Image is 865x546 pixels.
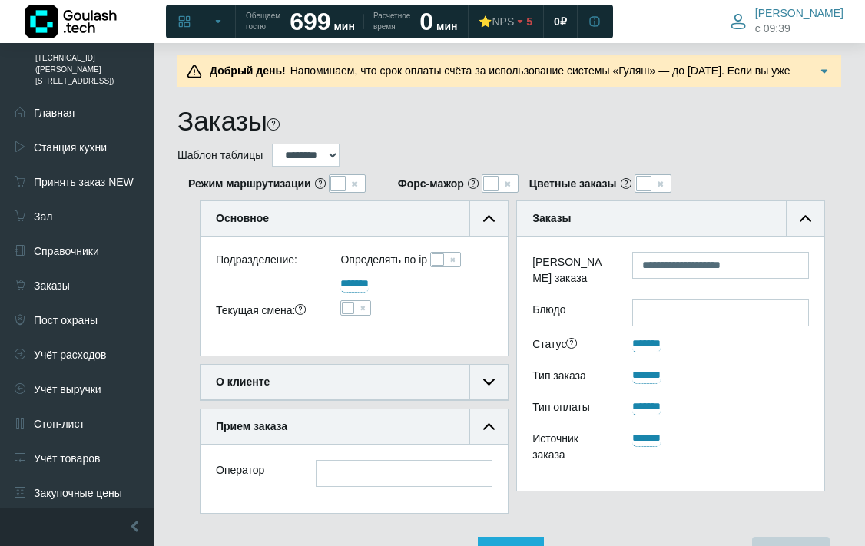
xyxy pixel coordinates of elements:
[398,176,464,192] b: Форс-мажор
[177,105,267,137] h1: Заказы
[177,147,263,164] label: Шаблон таблицы
[532,212,571,224] b: Заказы
[529,176,617,192] b: Цветные заказы
[333,20,354,32] span: мин
[237,8,466,35] a: Обещаем гостю 699 мин Расчетное время 0 мин
[521,366,621,389] div: Тип заказа
[216,420,287,432] b: Прием заказа
[436,20,457,32] span: мин
[25,5,117,38] img: Логотип компании Goulash.tech
[526,15,532,28] span: 5
[216,212,269,224] b: Основное
[483,421,495,432] img: collapse
[205,65,790,109] span: Напоминаем, что срок оплаты счёта за использование системы «Гуляш» — до [DATE]. Если вы уже произ...
[340,252,427,268] label: Определять по ip
[721,3,853,39] button: [PERSON_NAME] c 09:39
[479,15,514,28] div: ⭐
[483,213,495,224] img: collapse
[204,252,329,274] div: Подразделение:
[469,8,542,35] a: ⭐NPS 5
[817,64,832,79] img: Подробнее
[216,376,270,388] b: О клиенте
[373,11,410,32] span: Расчетное время
[755,6,843,20] span: [PERSON_NAME]
[755,21,790,37] span: c 09:39
[188,176,311,192] b: Режим маршрутизации
[216,462,264,478] label: Оператор
[187,64,202,79] img: Предупреждение
[521,299,621,326] label: Блюдо
[419,8,433,35] strong: 0
[290,8,330,35] strong: 699
[521,252,621,292] label: [PERSON_NAME] заказа
[246,11,280,32] span: Обещаем гостю
[554,15,560,28] span: 0
[210,65,286,77] b: Добрый день!
[204,300,329,324] div: Текущая смена:
[560,15,567,28] span: ₽
[483,376,495,388] img: collapse
[521,429,621,468] div: Источник заказа
[521,397,621,421] div: Тип оплаты
[521,334,621,358] div: Статус
[800,213,811,224] img: collapse
[545,8,576,35] a: 0 ₽
[492,15,514,28] span: NPS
